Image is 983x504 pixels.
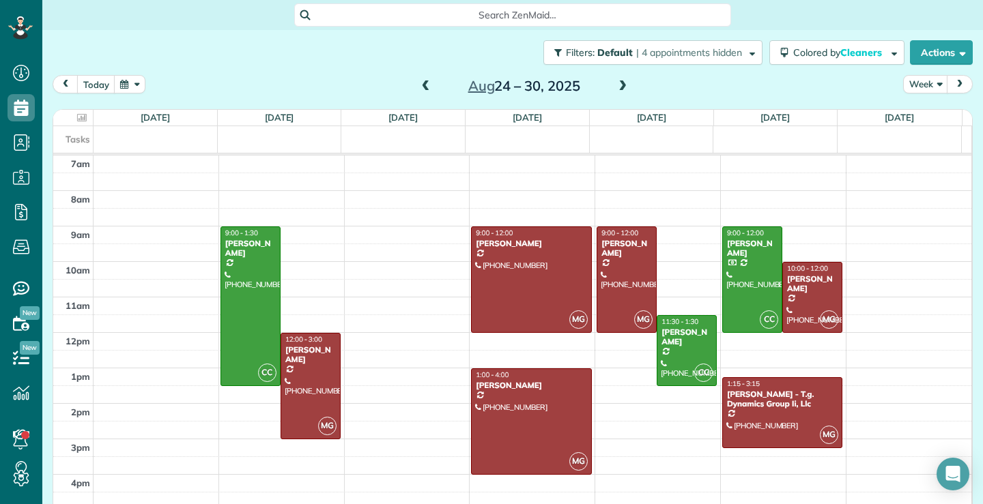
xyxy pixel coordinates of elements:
[885,112,914,123] a: [DATE]
[141,112,170,123] a: [DATE]
[71,194,90,205] span: 8am
[903,75,948,93] button: Week
[694,364,713,382] span: CC
[476,370,509,379] span: 1:00 - 4:00
[637,112,666,123] a: [DATE]
[787,264,828,273] span: 10:00 - 12:00
[820,310,838,329] span: MG
[439,78,610,93] h2: 24 – 30, 2025
[820,426,838,444] span: MG
[475,381,587,390] div: [PERSON_NAME]
[475,239,587,248] div: [PERSON_NAME]
[661,327,713,347] div: [PERSON_NAME]
[937,458,969,490] div: Open Intercom Messenger
[71,371,90,382] span: 1pm
[388,112,418,123] a: [DATE]
[225,228,258,237] span: 9:00 - 1:30
[53,75,79,93] button: prev
[71,158,90,169] span: 7am
[66,300,90,311] span: 11am
[634,310,653,329] span: MG
[569,310,588,329] span: MG
[537,40,763,65] a: Filters: Default | 4 appointments hidden
[661,317,698,326] span: 11:30 - 1:30
[468,77,495,94] span: Aug
[769,40,904,65] button: Colored byCleaners
[569,452,588,471] span: MG
[20,341,40,355] span: New
[225,239,276,258] div: [PERSON_NAME]
[601,239,653,258] div: [PERSON_NAME]
[66,336,90,346] span: 12pm
[285,335,322,344] span: 12:00 - 3:00
[285,345,337,365] div: [PERSON_NAME]
[636,46,742,59] span: | 4 appointments hidden
[71,229,90,240] span: 9am
[513,112,542,123] a: [DATE]
[71,406,90,417] span: 2pm
[66,265,90,276] span: 10am
[910,40,973,65] button: Actions
[77,75,115,93] button: today
[476,228,513,237] span: 9:00 - 12:00
[20,306,40,320] span: New
[947,75,973,93] button: next
[760,310,778,329] span: CC
[760,112,790,123] a: [DATE]
[71,442,90,453] span: 3pm
[786,274,838,294] div: [PERSON_NAME]
[726,389,838,409] div: [PERSON_NAME] - T.g. Dynamics Group Ii, Llc
[566,46,595,59] span: Filters:
[601,228,638,237] span: 9:00 - 12:00
[543,40,763,65] button: Filters: Default | 4 appointments hidden
[727,228,764,237] span: 9:00 - 12:00
[318,417,337,435] span: MG
[258,364,276,382] span: CC
[71,477,90,488] span: 4pm
[793,46,887,59] span: Colored by
[597,46,633,59] span: Default
[265,112,294,123] a: [DATE]
[727,379,760,388] span: 1:15 - 3:15
[840,46,884,59] span: Cleaners
[726,239,778,258] div: [PERSON_NAME]
[66,134,90,145] span: Tasks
